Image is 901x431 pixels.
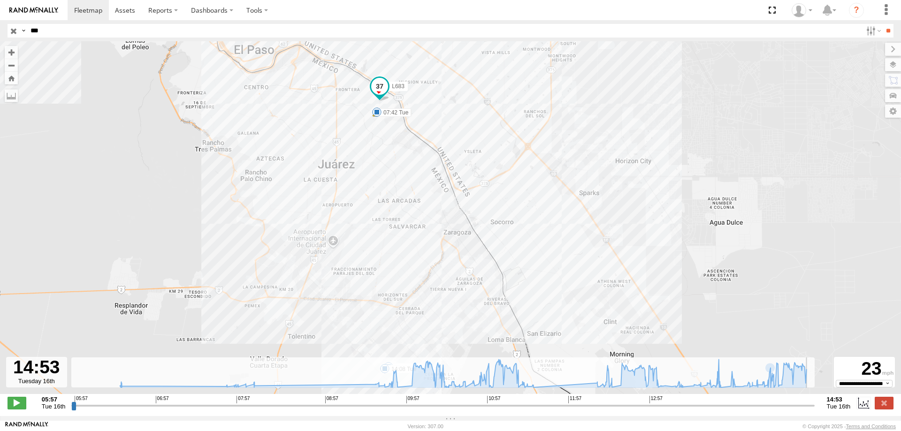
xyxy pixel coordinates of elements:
[408,423,443,429] div: Version: 307.00
[20,24,27,38] label: Search Query
[5,89,18,102] label: Measure
[325,396,338,403] span: 08:57
[846,423,896,429] a: Terms and Conditions
[5,422,48,431] a: Visit our Website
[568,396,581,403] span: 11:57
[42,403,66,410] span: Tue 16th Sep 2025
[406,396,420,403] span: 09:57
[863,24,883,38] label: Search Filter Options
[849,3,864,18] i: ?
[42,396,66,403] strong: 05:57
[487,396,500,403] span: 10:57
[835,358,893,380] div: 23
[377,108,411,117] label: 07:42 Tue
[5,72,18,84] button: Zoom Home
[237,396,250,403] span: 07:57
[802,423,896,429] div: © Copyright 2025 -
[788,3,816,17] div: MANUEL HERNANDEZ
[875,397,893,409] label: Close
[5,46,18,59] button: Zoom in
[827,396,851,403] strong: 14:53
[5,59,18,72] button: Zoom out
[885,105,901,118] label: Map Settings
[9,7,58,14] img: rand-logo.svg
[392,83,405,90] span: L683
[649,396,663,403] span: 12:57
[8,397,26,409] label: Play/Stop
[156,396,169,403] span: 06:57
[75,396,88,403] span: 05:57
[827,403,851,410] span: Tue 16th Sep 2025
